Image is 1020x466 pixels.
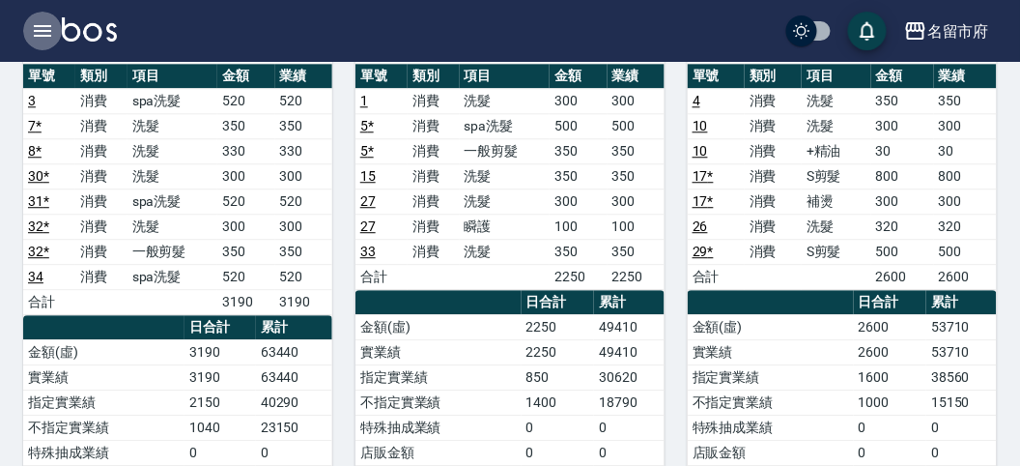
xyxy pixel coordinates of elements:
td: 2150 [184,390,256,415]
td: 一般剪髮 [127,239,217,264]
td: 350 [871,88,934,113]
td: 消費 [75,264,127,289]
td: 0 [926,440,997,465]
td: 500 [871,239,934,264]
td: 合計 [355,264,408,289]
td: 350 [550,239,607,264]
td: 300 [550,88,607,113]
td: 30 [871,138,934,163]
td: 350 [217,239,274,264]
td: 350 [550,163,607,189]
td: 消費 [745,189,802,214]
td: 洗髮 [460,88,550,113]
td: 消費 [75,189,127,214]
td: 800 [871,163,934,189]
td: 消費 [408,138,460,163]
td: 特殊抽成業績 [355,415,522,440]
td: 3190 [184,364,256,390]
td: 350 [934,88,997,113]
td: 消費 [745,138,802,163]
td: 500 [608,113,665,138]
td: 指定實業績 [23,390,184,415]
td: 消費 [408,88,460,113]
th: 類別 [75,64,127,89]
td: 消費 [75,113,127,138]
td: spa洗髮 [127,264,217,289]
td: 2600 [871,264,934,289]
td: 店販金額 [688,440,854,465]
td: 0 [926,415,997,440]
td: 300 [275,163,332,189]
td: 2600 [854,339,927,364]
td: 洗髮 [127,113,217,138]
td: spa洗髮 [127,88,217,113]
td: 金額(虛) [23,339,184,364]
a: 27 [360,193,376,209]
th: 累計 [594,290,665,315]
td: 1040 [184,415,256,440]
td: 350 [550,138,607,163]
td: 消費 [75,88,127,113]
td: 消費 [408,113,460,138]
td: S剪髮 [802,239,870,264]
td: 消費 [75,138,127,163]
td: 實業績 [688,339,854,364]
th: 累計 [256,315,332,340]
td: 消費 [408,189,460,214]
td: 0 [594,415,665,440]
td: spa洗髮 [460,113,550,138]
td: 消費 [745,214,802,239]
td: 300 [934,113,997,138]
td: 300 [871,113,934,138]
td: 洗髮 [460,189,550,214]
td: 300 [550,189,607,214]
td: 320 [871,214,934,239]
td: 指定實業績 [688,364,854,390]
th: 金額 [871,64,934,89]
td: 洗髮 [802,88,870,113]
td: 330 [275,138,332,163]
td: 300 [608,189,665,214]
a: 10 [693,143,708,159]
th: 金額 [550,64,607,89]
th: 金額 [217,64,274,89]
td: 0 [256,440,332,465]
td: +精油 [802,138,870,163]
td: 53710 [926,314,997,339]
td: 洗髮 [460,163,550,189]
td: 洗髮 [802,214,870,239]
a: 33 [360,244,376,259]
th: 業績 [934,64,997,89]
td: 指定實業績 [355,364,522,390]
td: 300 [871,189,934,214]
td: 不指定實業績 [355,390,522,415]
a: 1 [360,93,368,108]
td: spa洗髮 [127,189,217,214]
td: 0 [854,440,927,465]
td: 520 [275,189,332,214]
th: 業績 [608,64,665,89]
td: 53710 [926,339,997,364]
td: 350 [608,239,665,264]
td: 洗髮 [802,113,870,138]
td: 補燙 [802,189,870,214]
td: 300 [217,214,274,239]
td: 38560 [926,364,997,390]
td: 850 [522,364,595,390]
a: 3 [28,93,36,108]
td: 30620 [594,364,665,390]
td: 不指定實業績 [688,390,854,415]
td: 520 [275,264,332,289]
td: 1600 [854,364,927,390]
td: 1400 [522,390,595,415]
td: 49410 [594,339,665,364]
td: 350 [217,113,274,138]
td: 洗髮 [127,163,217,189]
td: 消費 [408,239,460,264]
td: 1000 [854,390,927,415]
th: 項目 [802,64,870,89]
td: 消費 [408,214,460,239]
td: 350 [275,113,332,138]
td: 30 [934,138,997,163]
td: 洗髮 [127,138,217,163]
